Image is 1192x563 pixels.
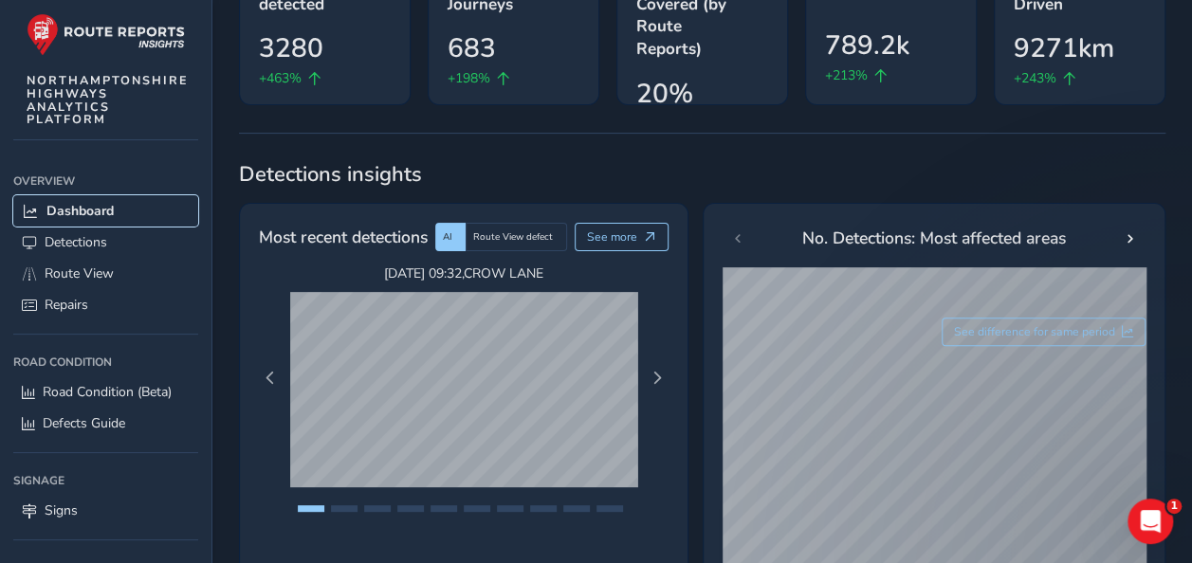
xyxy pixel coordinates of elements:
[448,68,490,88] span: +198%
[13,408,198,439] a: Defects Guide
[140,9,243,41] h1: Messages
[497,505,523,512] button: Page 7
[954,324,1115,339] span: See difference for same period
[22,66,60,104] div: Profile image for Route-Reports
[45,501,78,519] span: Signs
[259,68,302,88] span: +463%
[13,466,198,495] div: Signage
[942,318,1146,346] button: See difference for same period
[431,505,457,512] button: Page 5
[636,74,693,114] span: 20%
[13,227,198,258] a: Detections
[435,223,466,251] div: AI
[165,155,218,175] div: • [DATE]
[466,223,567,251] div: Route View defect
[464,505,490,512] button: Page 6
[13,289,198,320] a: Repairs
[1014,68,1056,88] span: +243%
[22,136,60,174] div: Profile image for Route-Reports
[364,505,391,512] button: Page 3
[298,505,324,512] button: Page 1
[802,226,1066,250] span: No. Detections: Most affected areas
[58,436,131,449] span: Messages
[331,505,358,512] button: Page 2
[825,65,868,85] span: +213%
[13,495,198,526] a: Signs
[27,13,185,56] img: rr logo
[239,160,1165,189] span: Detections insights
[587,229,637,245] span: See more
[448,28,496,68] span: 683
[644,365,670,391] button: Next Page
[87,297,292,335] button: Send us a message
[45,264,114,282] span: Route View
[190,389,379,464] button: Help
[269,436,300,449] span: Help
[45,233,107,251] span: Detections
[1128,499,1173,544] iframe: Intercom live chat
[67,85,161,105] div: Route-Reports
[473,230,553,244] span: Route View defect
[825,26,909,65] span: 789.2k
[13,258,198,289] a: Route View
[290,264,637,282] span: [DATE] 09:32 , CROW LANE
[333,8,367,42] div: Close
[27,74,189,126] span: NORTHAMPTONSHIRE HIGHWAYS ANALYTICS PLATFORM
[563,505,590,512] button: Page 9
[257,365,284,391] button: Previous Page
[43,414,125,432] span: Defects Guide
[530,505,557,512] button: Page 8
[46,202,114,220] span: Dashboard
[13,167,198,195] div: Overview
[45,296,88,314] span: Repairs
[1014,28,1114,68] span: 9271km
[67,67,401,82] span: Check out how to navigate Route View here!
[259,28,323,68] span: 3280
[397,505,424,512] button: Page 4
[13,348,198,376] div: Road Condition
[67,155,161,175] div: Route-Reports
[1166,499,1182,514] span: 1
[443,230,452,244] span: AI
[575,223,669,251] button: See more
[43,383,172,401] span: Road Condition (Beta)
[13,195,198,227] a: Dashboard
[259,225,428,249] span: Most recent detections
[596,505,623,512] button: Page 10
[165,85,223,105] div: • 4m ago
[13,376,198,408] a: Road Condition (Beta)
